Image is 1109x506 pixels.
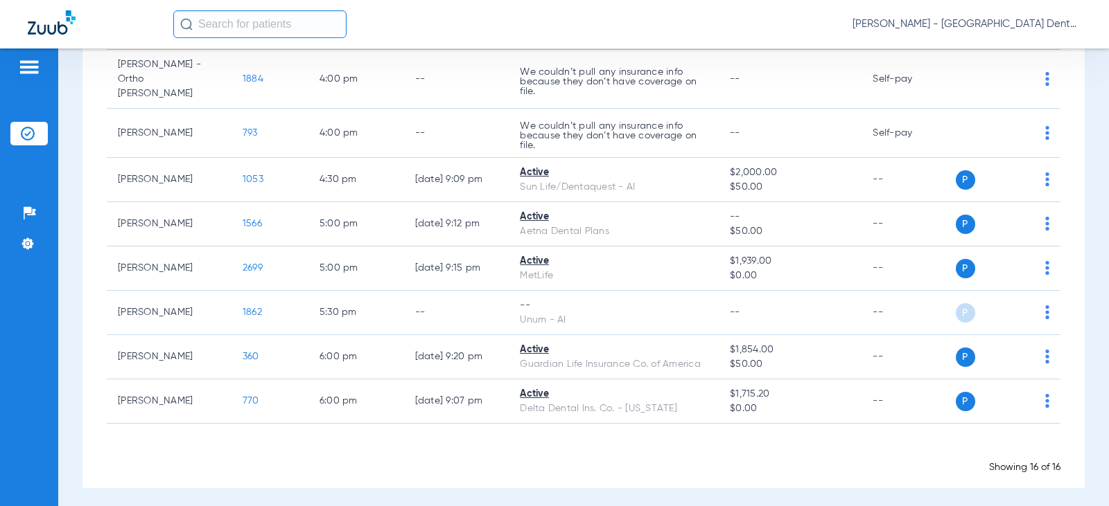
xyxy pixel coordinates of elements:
td: 4:30 PM [308,158,404,202]
span: 1862 [243,307,262,317]
td: 6:00 PM [308,379,404,424]
td: Self-pay [862,109,955,158]
div: Active [520,343,708,357]
p: We couldn’t pull any insurance info because they don’t have coverage on file. [520,67,708,96]
span: 793 [243,128,258,138]
td: Self-pay [862,50,955,109]
td: [DATE] 9:07 PM [404,379,509,424]
span: -- [730,307,740,317]
span: $50.00 [730,180,850,195]
img: hamburger-icon [18,59,40,75]
img: group-dot-blue.svg [1045,172,1049,186]
img: group-dot-blue.svg [1045,350,1049,363]
div: Active [520,210,708,224]
div: Active [520,387,708,401]
span: $1,939.00 [730,254,850,269]
td: 6:00 PM [308,335,404,379]
td: [DATE] 9:12 PM [404,202,509,246]
span: P [956,215,975,234]
td: [PERSON_NAME] - Ortho [PERSON_NAME] [107,50,232,109]
div: Delta Dental Ins. Co. - [US_STATE] [520,401,708,416]
td: [DATE] 9:15 PM [404,246,509,291]
span: P [956,170,975,190]
span: $1,715.20 [730,387,850,401]
span: -- [730,210,850,224]
span: $2,000.00 [730,165,850,180]
span: 1566 [243,219,262,228]
span: 770 [243,396,259,406]
span: -- [730,74,740,84]
td: 4:00 PM [308,109,404,158]
td: [PERSON_NAME] [107,202,232,246]
td: -- [862,202,955,246]
span: P [956,303,975,323]
div: Sun Life/Dentaquest - AI [520,180,708,195]
span: 1053 [243,174,263,184]
span: $50.00 [730,357,850,372]
img: Search Icon [180,18,193,30]
td: -- [862,291,955,335]
span: -- [730,128,740,138]
img: group-dot-blue.svg [1045,394,1049,408]
img: group-dot-blue.svg [1045,261,1049,275]
img: group-dot-blue.svg [1045,126,1049,140]
td: [DATE] 9:09 PM [404,158,509,202]
td: [DATE] 9:20 PM [404,335,509,379]
span: 2699 [243,263,263,273]
span: 1884 [243,74,263,84]
td: -- [404,291,509,335]
td: -- [404,109,509,158]
input: Search for patients [173,10,347,38]
img: Zuub Logo [28,10,76,35]
td: [PERSON_NAME] [107,109,232,158]
div: Active [520,254,708,269]
td: -- [862,379,955,424]
span: $0.00 [730,401,850,416]
td: 5:00 PM [308,246,404,291]
td: 5:00 PM [308,202,404,246]
span: $1,854.00 [730,343,850,357]
span: Showing 16 of 16 [989,462,1060,472]
td: -- [862,246,955,291]
span: 360 [243,352,259,361]
span: P [956,347,975,367]
div: Aetna Dental Plans [520,224,708,239]
td: [PERSON_NAME] [107,291,232,335]
p: We couldn’t pull any insurance info because they don’t have coverage on file. [520,121,708,150]
span: P [956,259,975,278]
td: [PERSON_NAME] [107,335,232,379]
div: Active [520,165,708,180]
span: $50.00 [730,224,850,239]
td: 4:00 PM [308,50,404,109]
span: $0.00 [730,269,850,283]
span: P [956,392,975,411]
img: group-dot-blue.svg [1045,305,1049,319]
span: [PERSON_NAME] - [GEOGRAPHIC_DATA] Dental Care [853,17,1081,31]
td: [PERSON_NAME] [107,379,232,424]
img: group-dot-blue.svg [1045,217,1049,231]
div: MetLife [520,269,708,283]
td: -- [862,335,955,379]
td: -- [862,158,955,202]
td: [PERSON_NAME] [107,158,232,202]
div: -- [520,298,708,313]
div: Guardian Life Insurance Co. of America [520,357,708,372]
img: group-dot-blue.svg [1045,72,1049,86]
td: [PERSON_NAME] [107,246,232,291]
div: Unum - AI [520,313,708,327]
td: -- [404,50,509,109]
td: 5:30 PM [308,291,404,335]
